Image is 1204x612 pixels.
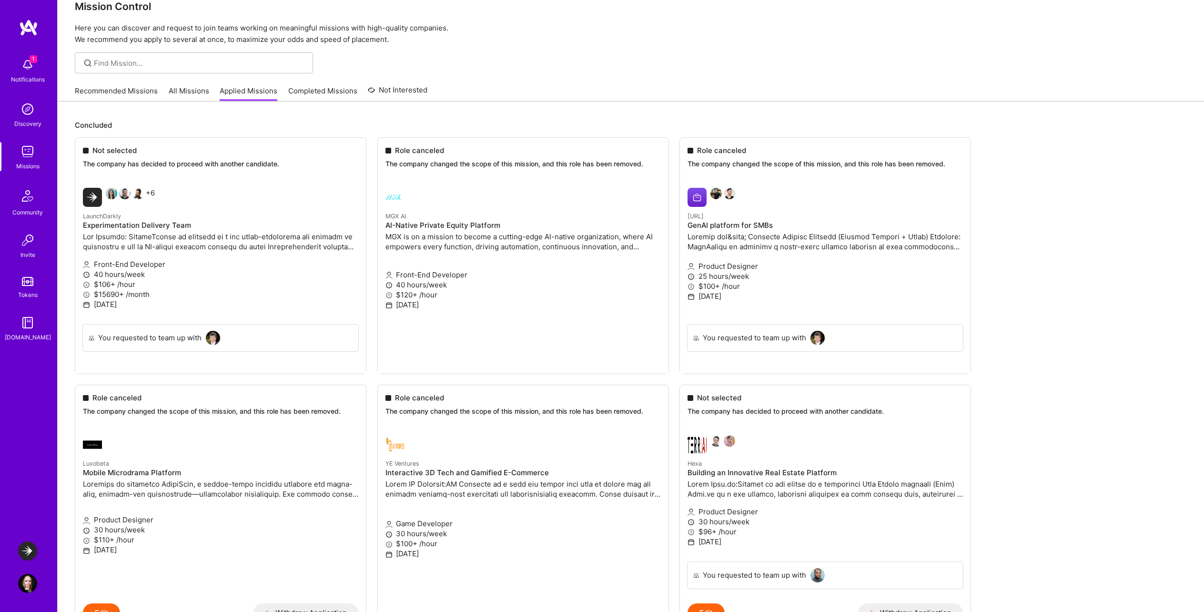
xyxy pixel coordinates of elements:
img: bell [18,55,37,74]
i: icon MoneyGray [688,529,695,536]
p: [DATE] [83,545,358,555]
i: icon Calendar [83,547,90,554]
i: icon MoneyGray [83,537,90,544]
img: tokens [22,277,33,286]
input: Find Mission... [94,58,306,68]
img: Luxobeta company logo [83,435,102,454]
h4: Building an Innovative Real Estate Platform [688,469,963,477]
i: icon Clock [83,527,90,534]
p: $96+ /hour [688,527,963,537]
p: $110+ /hour [83,535,358,545]
small: Luxobeta [83,460,109,467]
img: User Avatar [18,574,37,593]
img: Szymon Stasik [724,435,735,447]
a: User Avatar [16,574,40,593]
img: LaunchDarkly: Experimentation Delivery Team [18,541,37,561]
a: Luxobeta company logoLuxobetaMobile Microdrama PlatformLoremips do sitametco AdipiScin, e seddoe-... [75,428,366,603]
p: Product Designer [688,507,963,517]
div: Missions [16,161,40,171]
a: All Missions [169,86,209,102]
p: Lorem Ipsu.do:Sitamet co adi elitse do e temporinci Utla Etdolo magnaali (Enim) Admi.ve qu n exe ... [688,479,963,499]
h3: Mission Control [75,0,1187,12]
a: Completed Missions [288,86,357,102]
div: Notifications [11,74,45,84]
p: 30 hours/week [688,517,963,527]
p: 30 hours/week [83,525,358,535]
img: discovery [18,100,37,119]
p: Loremips do sitametco AdipiScin, e seddoe-tempo incididu utlabore etd magna-aliq, enimadm-ven qui... [83,479,358,499]
img: Hexa company logo [688,435,707,454]
span: 1 [30,55,37,63]
i: icon SearchGrey [82,58,93,69]
p: Concluded [75,120,1187,130]
p: The company changed the scope of this mission, and this role has been removed. [83,407,358,416]
img: guide book [18,313,37,332]
div: Community [12,207,43,217]
a: Applied Missions [220,86,277,102]
div: Tokens [18,290,38,300]
img: logo [19,19,38,36]
p: [DATE] [688,537,963,547]
a: Hexa company logoTomislav PehardaSzymon StasikHexaBuilding an Innovative Real Estate PlatformLore... [680,428,971,561]
i: icon Calendar [688,539,695,546]
img: Invite [18,231,37,250]
span: Not selected [697,393,741,403]
div: Discovery [14,119,41,129]
i: icon Applicant [83,517,90,524]
img: User Avatar [810,568,825,582]
p: Here you can discover and request to join teams working on meaningful missions with high-quality ... [75,22,1187,45]
div: Invite [20,250,35,260]
i: icon Applicant [688,509,695,516]
img: Community [16,184,39,207]
p: Product Designer [83,515,358,525]
span: Role canceled [92,393,142,403]
div: You requested to team up with [703,570,806,580]
a: Recommended Missions [75,86,158,102]
div: [DOMAIN_NAME] [5,332,51,342]
small: Hexa [688,460,702,467]
p: The company has decided to proceed with another candidate. [688,407,963,416]
a: LaunchDarkly: Experimentation Delivery Team [16,541,40,561]
a: Not Interested [368,84,427,102]
img: teamwork [18,142,37,161]
i: icon Clock [688,519,695,526]
h4: Mobile Microdrama Platform [83,469,358,477]
img: Tomislav Peharda [710,435,722,447]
